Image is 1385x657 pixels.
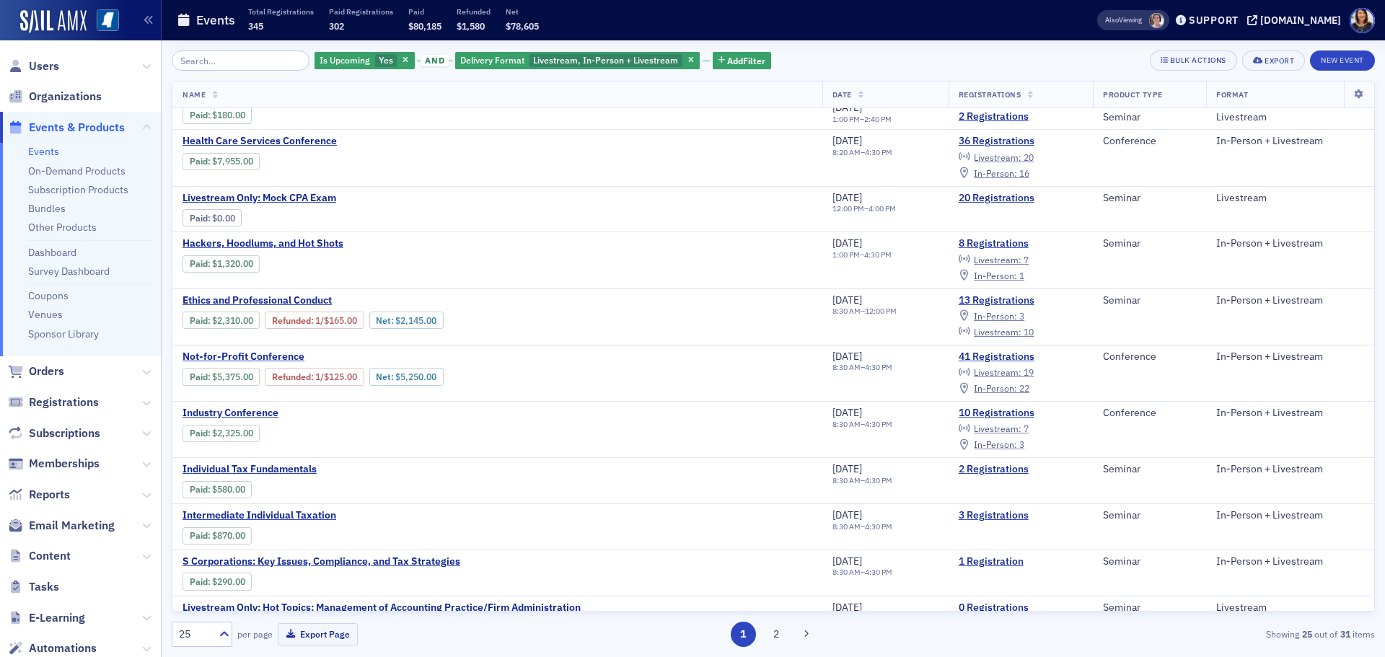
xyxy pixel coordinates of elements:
a: In-Person: 3 [959,310,1024,322]
div: Livestream, In-Person + Livestream [455,52,700,70]
span: $180.00 [212,110,245,120]
label: per page [237,627,273,640]
time: 4:30 PM [864,250,892,260]
span: Industry Conference [183,407,425,420]
div: Livestream [1216,192,1364,205]
span: Viewing [1105,15,1142,25]
div: – [832,363,892,372]
time: 4:30 PM [865,147,892,157]
time: 4:30 PM [865,521,892,532]
a: 3 Registrations [959,509,1083,522]
a: Paid [190,258,208,269]
div: In-Person + Livestream [1216,407,1364,420]
div: Seminar [1103,192,1196,205]
span: Profile [1350,8,1375,33]
span: $5,375.00 [212,371,253,382]
button: 2 [763,622,788,647]
div: Showing out of items [984,627,1375,640]
span: $2,310.00 [212,315,253,326]
a: Paid [190,371,208,382]
div: – [832,522,892,532]
span: $0.00 [212,213,235,224]
a: Dashboard [28,246,76,259]
span: Tasks [29,579,59,595]
a: Livestream: 19 [959,367,1034,379]
a: Refunded [272,371,311,382]
a: Registrations [8,394,99,410]
div: Paid: 3 - $58000 [183,481,252,498]
p: Total Registrations [248,6,314,17]
a: Livestream: 20 [959,151,1034,163]
a: 20 Registrations [959,192,1083,205]
a: Health Care Services Conference [183,135,425,148]
img: SailAMX [97,9,119,32]
div: – [832,204,896,213]
div: – [832,148,892,157]
span: $2,145.00 [395,315,436,326]
div: Export [1265,57,1294,65]
time: 8:30 AM [832,362,861,372]
a: Reports [8,487,70,503]
input: Search… [172,50,309,71]
span: 302 [329,20,344,32]
span: Delivery Format [460,54,524,66]
span: $78,605 [506,20,539,32]
p: Paid Registrations [329,6,393,17]
a: 1 Registration [959,555,1083,568]
div: Conference [1103,135,1196,148]
a: Livestream Only: Hot Topics: Management of Accounting Practice/Firm Administration [183,601,581,614]
div: – [832,307,897,316]
time: 1:00 PM [832,114,860,124]
span: : [190,110,212,120]
div: Support [1189,14,1239,27]
a: 36 Registrations [959,135,1083,148]
span: Users [29,58,59,74]
a: Email Marketing [8,518,115,534]
span: [DATE] [832,237,862,250]
a: Livestream: 10 [959,326,1034,338]
button: [DOMAIN_NAME] [1247,15,1346,25]
span: $2,325.00 [212,428,253,438]
span: [DATE] [832,462,862,475]
span: 22 [1019,382,1029,394]
time: 4:30 PM [865,475,892,485]
time: 8:30 AM [832,521,861,532]
a: Sponsor Library [28,327,99,340]
div: – [832,250,892,260]
div: Seminar [1103,294,1196,307]
span: Registrations [29,394,99,410]
strong: 31 [1337,627,1353,640]
span: Livestream : [974,423,1021,434]
span: Lydia Carlisle [1149,13,1164,28]
span: : [190,371,212,382]
a: Paid [190,530,208,541]
div: Paid: 3 - $29000 [183,573,252,590]
span: $1,580 [457,20,485,32]
span: $870.00 [212,530,245,541]
a: In-Person: 3 [959,439,1024,451]
a: Individual Tax Fundamentals [183,463,425,476]
span: Reports [29,487,70,503]
div: Seminar [1103,237,1196,250]
span: : [190,530,212,541]
a: Tasks [8,579,59,595]
div: In-Person + Livestream [1216,237,1364,250]
time: 4:00 PM [869,203,896,213]
a: View Homepage [87,9,119,34]
div: 25 [179,627,211,642]
span: In-Person : [974,382,1017,394]
div: Paid: 14 - $231000 [183,312,260,329]
a: 2 Registrations [959,463,1083,476]
span: Livestream Only: Mock CPA Exam [183,192,425,205]
div: Livestream [1216,601,1364,614]
div: In-Person + Livestream [1216,294,1364,307]
time: 4:30 PM [865,419,892,429]
span: 345 [248,20,263,32]
div: Conference [1103,407,1196,420]
a: Not-for-Profit Conference [183,350,551,363]
span: Memberships [29,456,100,472]
time: 12:00 PM [832,203,864,213]
span: Livestream : [974,254,1021,265]
a: In-Person: 16 [959,167,1029,179]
